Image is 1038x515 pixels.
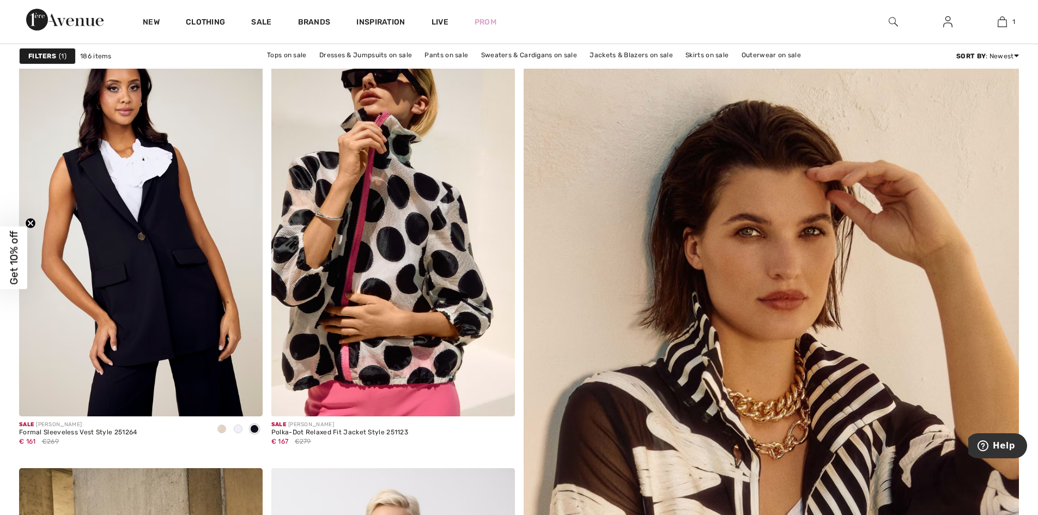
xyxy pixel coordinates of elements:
span: 1 [1012,17,1015,27]
iframe: Opens a widget where you can find more information [968,433,1027,461]
a: Outerwear on sale [736,48,806,62]
a: 1 [975,15,1029,28]
a: Brands [298,17,331,29]
a: Dresses & Jumpsuits on sale [314,48,417,62]
a: Clothing [186,17,225,29]
span: Sale [271,421,286,428]
div: Black [246,421,263,439]
div: Off White [230,421,246,439]
a: Sale [251,17,271,29]
img: My Bag [998,15,1007,28]
img: Formal Sleeveless Vest Style 251264. Parchment [19,51,263,416]
div: [PERSON_NAME] [19,421,137,429]
strong: Sort By [956,52,986,60]
a: Sweaters & Cardigans on sale [476,48,582,62]
img: My Info [943,15,952,28]
div: [PERSON_NAME] [271,421,408,429]
span: € 167 [271,438,289,445]
div: Polka-Dot Relaxed Fit Jacket Style 251123 [271,429,408,437]
img: 1ère Avenue [26,9,104,31]
span: Inspiration [356,17,405,29]
strong: Filters [28,51,56,61]
span: 1 [59,51,66,61]
a: Skirts on sale [680,48,734,62]
a: Tops on sale [262,48,312,62]
div: Parchment [214,421,230,439]
a: Pants on sale [419,48,474,62]
span: 186 items [80,51,112,61]
div: Formal Sleeveless Vest Style 251264 [19,429,137,437]
a: Live [432,16,448,28]
button: Close teaser [25,217,36,228]
a: New [143,17,160,29]
img: search the website [889,15,898,28]
span: € 161 [19,438,36,445]
img: Polka-Dot Relaxed Fit Jacket Style 251123. White/Black [271,51,515,416]
div: : Newest [956,51,1019,61]
a: Sign In [934,15,961,29]
span: €279 [295,437,311,446]
a: Jackets & Blazers on sale [584,48,678,62]
span: Get 10% off [8,231,20,284]
a: Prom [475,16,496,28]
span: €269 [42,437,59,446]
span: Sale [19,421,34,428]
